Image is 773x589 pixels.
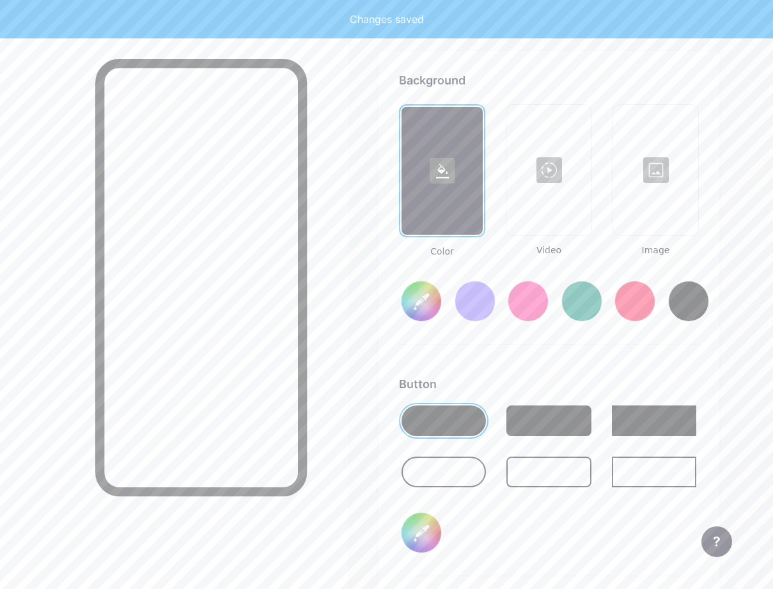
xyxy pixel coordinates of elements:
span: Video [506,244,592,257]
div: Background [399,72,699,89]
div: Changes saved [350,12,424,27]
div: Button [399,375,699,393]
span: Color [399,245,485,258]
span: Image [613,244,699,257]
